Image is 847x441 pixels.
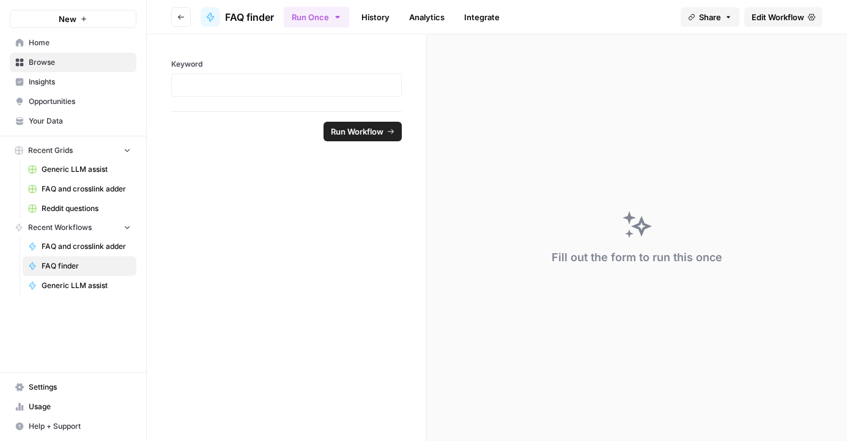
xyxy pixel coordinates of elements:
[552,249,722,266] div: Fill out the form to run this once
[23,179,136,199] a: FAQ and crosslink adder
[29,37,131,48] span: Home
[42,280,131,291] span: Generic LLM assist
[10,377,136,397] a: Settings
[324,122,402,141] button: Run Workflow
[681,7,739,27] button: Share
[457,7,507,27] a: Integrate
[331,125,383,138] span: Run Workflow
[29,116,131,127] span: Your Data
[42,183,131,195] span: FAQ and crosslink adder
[28,222,92,233] span: Recent Workflows
[42,164,131,175] span: Generic LLM assist
[10,92,136,111] a: Opportunities
[23,276,136,295] a: Generic LLM assist
[402,7,452,27] a: Analytics
[23,256,136,276] a: FAQ finder
[23,199,136,218] a: Reddit questions
[284,7,349,28] button: Run Once
[171,59,402,70] label: Keyword
[354,7,397,27] a: History
[29,421,131,432] span: Help + Support
[699,11,721,23] span: Share
[10,53,136,72] a: Browse
[225,10,274,24] span: FAQ finder
[59,13,76,25] span: New
[10,417,136,436] button: Help + Support
[23,160,136,179] a: Generic LLM assist
[29,96,131,107] span: Opportunities
[29,57,131,68] span: Browse
[28,145,73,156] span: Recent Grids
[42,203,131,214] span: Reddit questions
[10,397,136,417] a: Usage
[10,218,136,237] button: Recent Workflows
[29,76,131,87] span: Insights
[10,111,136,131] a: Your Data
[10,33,136,53] a: Home
[201,7,274,27] a: FAQ finder
[23,237,136,256] a: FAQ and crosslink adder
[752,11,804,23] span: Edit Workflow
[744,7,823,27] a: Edit Workflow
[29,401,131,412] span: Usage
[10,72,136,92] a: Insights
[10,10,136,28] button: New
[42,261,131,272] span: FAQ finder
[42,241,131,252] span: FAQ and crosslink adder
[10,141,136,160] button: Recent Grids
[29,382,131,393] span: Settings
